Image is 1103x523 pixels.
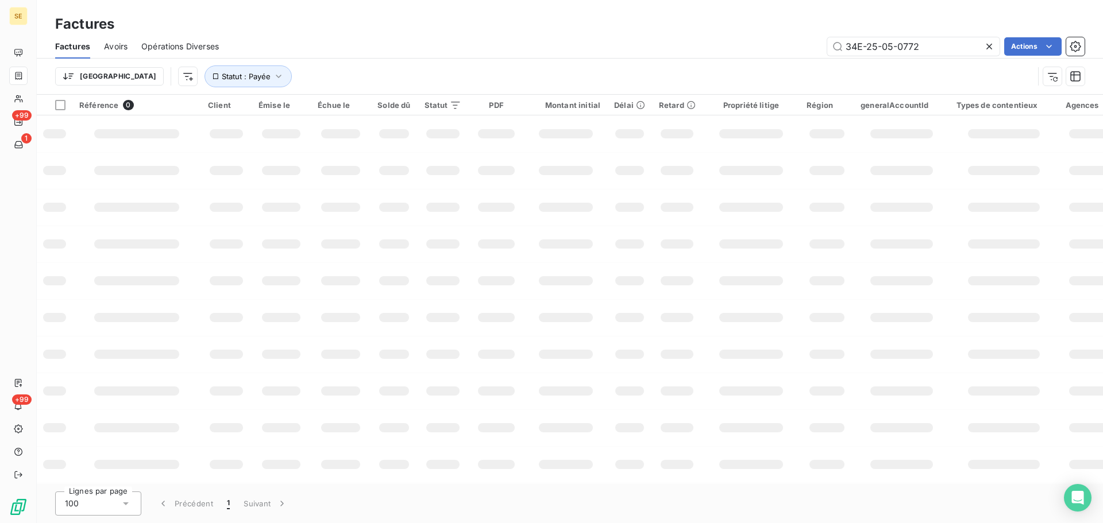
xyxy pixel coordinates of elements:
h3: Factures [55,14,114,34]
div: Open Intercom Messenger [1064,484,1092,512]
span: Avoirs [104,41,128,52]
div: generalAccountId [861,100,942,110]
span: +99 [12,110,32,121]
div: Région [807,100,847,110]
button: 1 [220,491,237,516]
div: Délai [614,100,645,110]
button: [GEOGRAPHIC_DATA] [55,67,164,86]
div: Montant initial [531,100,600,110]
div: Client [208,100,245,110]
span: 1 [21,133,32,144]
button: Suivant [237,491,295,516]
input: Rechercher [827,37,1000,56]
button: Précédent [151,491,220,516]
span: Factures [55,41,90,52]
div: Émise le [259,100,304,110]
div: Solde dû [377,100,410,110]
div: Échue le [318,100,364,110]
span: 1 [227,498,230,509]
span: Opérations Diverses [141,41,219,52]
div: Types de contentieux [957,100,1052,110]
button: Statut : Payée [205,65,292,87]
div: Propriété litige [709,100,793,110]
span: 0 [123,100,133,110]
img: Logo LeanPay [9,498,28,516]
div: PDF [475,100,517,110]
div: SE [9,7,28,25]
button: Actions [1004,37,1062,56]
div: Retard [659,100,696,110]
div: Statut [425,100,462,110]
span: Référence [79,100,118,110]
span: Statut : Payée [222,72,271,81]
span: 100 [65,498,79,509]
span: +99 [12,394,32,405]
